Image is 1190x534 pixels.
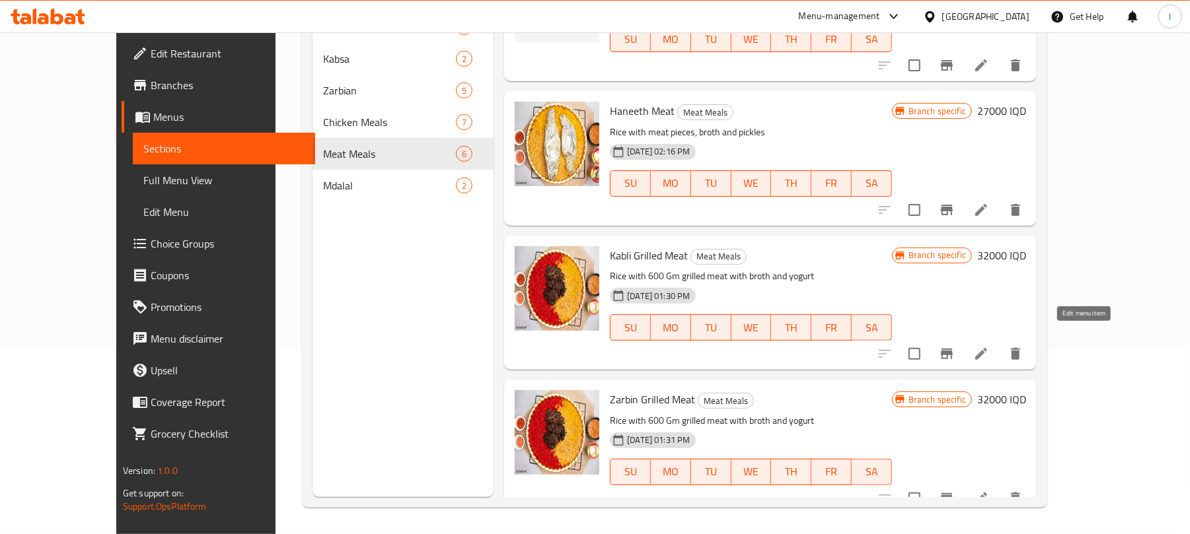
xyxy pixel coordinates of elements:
a: Edit menu item [973,57,989,73]
div: Meat Meals [698,393,754,409]
a: Branches [122,69,315,101]
div: items [456,83,472,98]
span: Branch specific [903,105,971,117]
span: Kabli Grilled Meat [610,246,688,265]
img: Zarbin Grilled Meat [515,390,599,475]
button: FR [811,459,852,485]
a: Menu disclaimer [122,323,315,354]
button: MO [651,170,691,197]
span: SU [616,174,646,193]
div: items [456,146,472,162]
span: Meat Meals [698,393,753,409]
span: FR [817,174,846,193]
button: TU [691,459,731,485]
button: WE [731,459,772,485]
span: 2 [457,53,472,65]
button: WE [731,26,772,52]
a: Edit menu item [973,202,989,218]
button: SA [852,314,892,341]
span: SU [616,30,646,49]
div: items [456,178,472,193]
a: Choice Groups [122,228,315,259]
a: Edit menu item [973,490,989,506]
button: WE [731,170,772,197]
span: TH [776,30,806,49]
div: Meat Meals6 [313,138,494,170]
span: 7 [457,116,472,129]
button: MO [651,26,691,52]
span: TU [696,318,726,337]
span: SA [857,462,887,481]
button: FR [811,26,852,52]
span: WE [737,174,766,193]
span: Select to update [901,196,928,224]
div: items [456,114,472,130]
span: TU [696,174,726,193]
span: MO [656,462,686,481]
span: Meat Meals [691,249,746,264]
span: Upsell [151,362,305,378]
span: TH [776,174,806,193]
button: MO [651,459,691,485]
button: TH [771,170,811,197]
div: items [456,51,472,67]
p: Rice with 600 Gm grilled meat with broth and yogurt [610,268,892,284]
span: l [1169,9,1171,24]
button: MO [651,314,691,341]
span: Grocery Checklist [151,426,305,442]
span: [DATE] 01:31 PM [622,434,695,446]
button: TU [691,26,731,52]
span: Chicken Meals [323,114,456,130]
a: Menus [122,101,315,133]
nav: Menu sections [313,6,494,207]
span: Haneeth Meat [610,101,675,121]
span: Kabsa [323,51,456,67]
img: Haneeth Meat [515,102,599,186]
img: Kabli Grilled Meat [515,246,599,331]
span: SA [857,318,887,337]
a: Coupons [122,259,315,291]
div: Meat Meals [690,249,747,265]
span: TU [696,30,726,49]
span: WE [737,318,766,337]
span: Meat Meals [323,146,456,162]
button: TH [771,459,811,485]
span: Branch specific [903,249,971,261]
h6: 27000 IQD [977,102,1026,120]
span: SA [857,30,887,49]
button: delete [1000,483,1031,514]
button: SU [610,26,651,52]
span: FR [817,30,846,49]
a: Coverage Report [122,386,315,418]
button: Branch-specific-item [931,194,963,226]
div: Mdalal2 [313,170,494,201]
span: 5 [457,84,472,97]
div: Zarbian5 [313,75,494,106]
span: SA [857,174,887,193]
button: SA [852,26,892,52]
button: Branch-specific-item [931,338,963,370]
button: TH [771,26,811,52]
span: Menus [153,109,305,125]
span: TH [776,462,806,481]
span: Zarbian [323,83,456,98]
a: Upsell [122,354,315,386]
span: WE [737,462,766,481]
button: delete [1000,194,1031,226]
h6: 32000 IQD [977,390,1026,409]
button: SU [610,314,651,341]
span: Meat Meals [678,105,733,120]
button: delete [1000,50,1031,81]
button: TU [691,314,731,341]
button: Branch-specific-item [931,483,963,514]
button: Branch-specific-item [931,50,963,81]
span: WE [737,30,766,49]
span: Select to update [901,51,928,79]
button: delete [1000,338,1031,370]
a: Edit Restaurant [122,38,315,69]
span: Edit Restaurant [151,46,305,61]
span: Edit Menu [143,204,305,220]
